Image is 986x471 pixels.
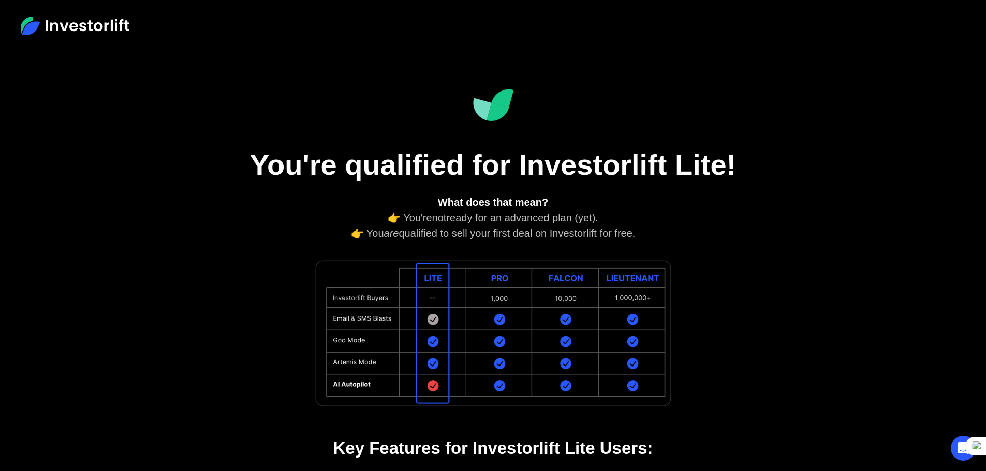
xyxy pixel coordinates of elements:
[438,196,548,208] strong: What does that mean?
[333,438,653,458] strong: Key Features for Investorlift Lite Users:
[473,89,514,121] img: Investorlift Dashboard
[384,227,399,239] em: are
[951,436,976,461] div: Open Intercom Messenger
[234,147,752,182] h1: You're qualified for Investorlift Lite!
[271,194,716,241] div: 👉 You're ready for an advanced plan (yet). 👉 You qualified to sell your first deal on Investorlif...
[432,212,447,223] em: not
